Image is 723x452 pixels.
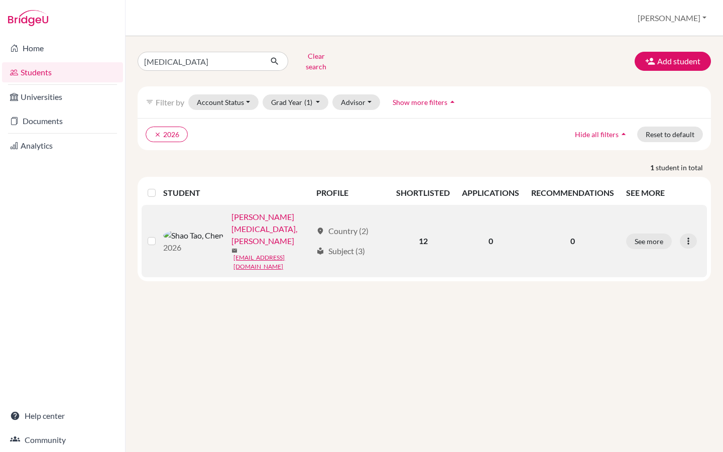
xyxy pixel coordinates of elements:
[310,181,391,205] th: PROFILE
[2,406,123,426] a: Help center
[188,94,259,110] button: Account Status
[393,98,447,106] span: Show more filters
[656,162,711,173] span: student in total
[146,127,188,142] button: clear2026
[8,10,48,26] img: Bridge-U
[620,181,707,205] th: SEE MORE
[316,247,324,255] span: local_library
[2,87,123,107] a: Universities
[2,38,123,58] a: Home
[138,52,262,71] input: Find student by name...
[2,136,123,156] a: Analytics
[390,205,456,277] td: 12
[233,253,311,271] a: [EMAIL_ADDRESS][DOMAIN_NAME]
[231,211,311,247] a: [PERSON_NAME][MEDICAL_DATA], [PERSON_NAME]
[163,242,223,254] p: 2026
[525,181,620,205] th: RECOMMENDATIONS
[316,245,365,257] div: Subject (3)
[263,94,329,110] button: Grad Year(1)
[575,130,619,139] span: Hide all filters
[447,97,457,107] i: arrow_drop_up
[637,127,703,142] button: Reset to default
[633,9,711,28] button: [PERSON_NAME]
[146,98,154,106] i: filter_list
[635,52,711,71] button: Add student
[163,230,223,242] img: Shao Tao, Chen
[316,227,324,235] span: location_on
[156,97,184,107] span: Filter by
[566,127,637,142] button: Hide all filtersarrow_drop_up
[332,94,380,110] button: Advisor
[288,48,344,74] button: Clear search
[650,162,656,173] strong: 1
[456,181,525,205] th: APPLICATIONS
[163,181,310,205] th: STUDENT
[531,235,614,247] p: 0
[456,205,525,277] td: 0
[2,430,123,450] a: Community
[619,129,629,139] i: arrow_drop_up
[384,94,466,110] button: Show more filtersarrow_drop_up
[304,98,312,106] span: (1)
[316,225,369,237] div: Country (2)
[154,131,161,138] i: clear
[2,111,123,131] a: Documents
[390,181,456,205] th: SHORTLISTED
[626,234,672,249] button: See more
[231,248,237,254] span: mail
[2,62,123,82] a: Students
